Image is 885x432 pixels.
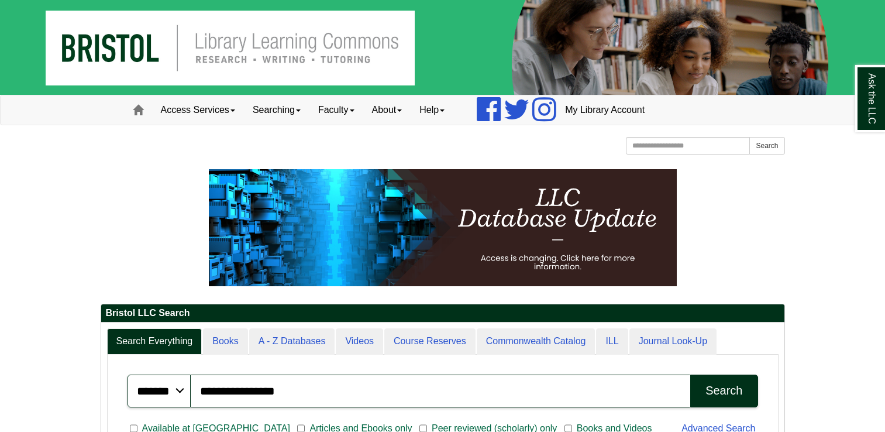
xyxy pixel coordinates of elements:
[107,328,202,355] a: Search Everything
[203,328,247,355] a: Books
[749,137,784,155] button: Search
[336,328,383,355] a: Videos
[244,95,309,125] a: Searching
[309,95,363,125] a: Faculty
[384,328,476,355] a: Course Reserves
[629,328,717,355] a: Journal Look-Up
[596,328,628,355] a: ILL
[249,328,335,355] a: A - Z Databases
[152,95,244,125] a: Access Services
[705,384,742,397] div: Search
[209,169,677,286] img: HTML tutorial
[363,95,411,125] a: About
[411,95,453,125] a: Help
[690,375,757,407] button: Search
[556,95,653,125] a: My Library Account
[101,304,784,323] h2: Bristol LLC Search
[477,328,595,355] a: Commonwealth Catalog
